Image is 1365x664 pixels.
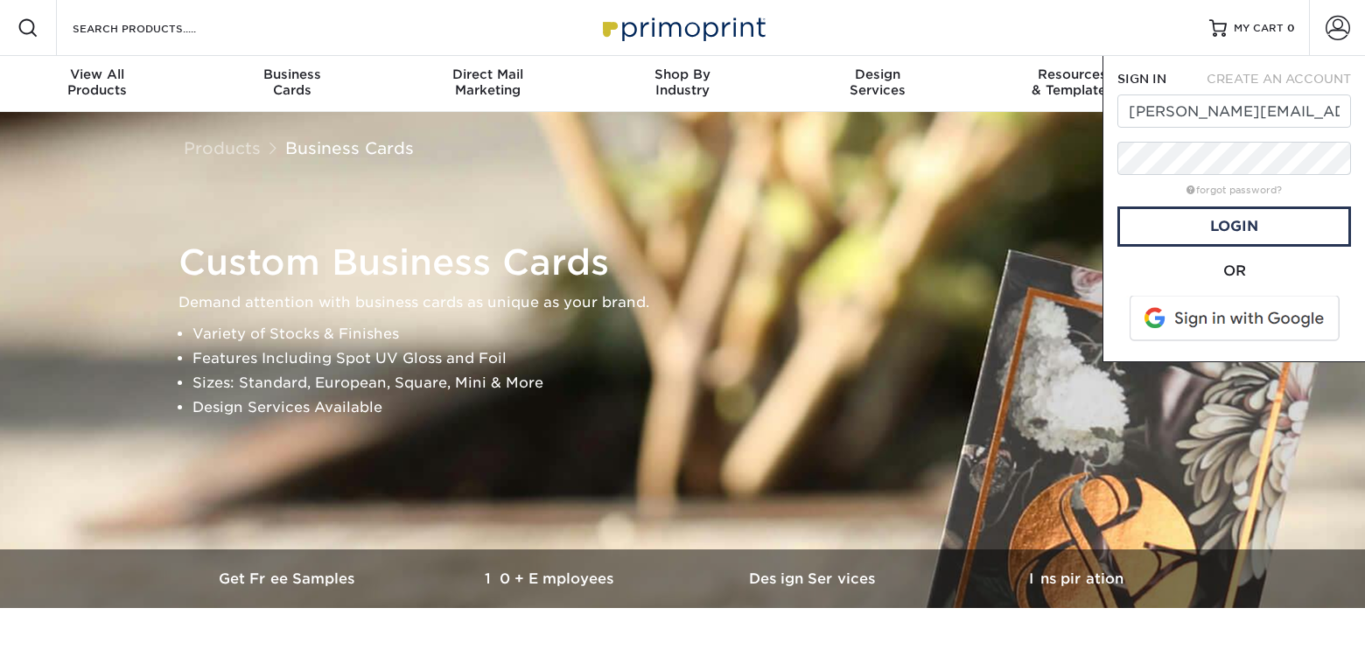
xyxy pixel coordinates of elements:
div: Marketing [390,66,585,98]
span: 0 [1287,22,1295,34]
span: CREATE AN ACCOUNT [1207,72,1351,86]
p: Demand attention with business cards as unique as your brand. [178,290,1202,315]
a: Products [184,138,261,157]
h3: Design Services [682,570,945,587]
span: SIGN IN [1117,72,1166,86]
div: Services [780,66,975,98]
h3: Get Free Samples [157,570,420,587]
input: Email [1117,94,1351,128]
a: Inspiration [945,549,1207,608]
li: Design Services Available [192,395,1202,420]
a: forgot password? [1186,185,1282,196]
div: & Templates [975,66,1170,98]
a: Shop ByIndustry [585,56,780,112]
span: Design [780,66,975,82]
span: Shop By [585,66,780,82]
h1: Custom Business Cards [178,241,1202,283]
a: Business Cards [285,138,414,157]
a: 10+ Employees [420,549,682,608]
span: Resources [975,66,1170,82]
a: Direct MailMarketing [390,56,585,112]
div: Cards [195,66,390,98]
div: Industry [585,66,780,98]
span: MY CART [1234,21,1284,36]
h3: 10+ Employees [420,570,682,587]
a: BusinessCards [195,56,390,112]
li: Features Including Spot UV Gloss and Foil [192,346,1202,371]
a: Resources& Templates [975,56,1170,112]
a: DesignServices [780,56,975,112]
li: Variety of Stocks & Finishes [192,322,1202,346]
span: Business [195,66,390,82]
input: SEARCH PRODUCTS..... [71,17,241,38]
h3: Inspiration [945,570,1207,587]
li: Sizes: Standard, European, Square, Mini & More [192,371,1202,395]
a: Design Services [682,549,945,608]
img: Primoprint [595,9,770,46]
a: Login [1117,206,1351,247]
a: Get Free Samples [157,549,420,608]
div: OR [1117,261,1351,282]
span: Direct Mail [390,66,585,82]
